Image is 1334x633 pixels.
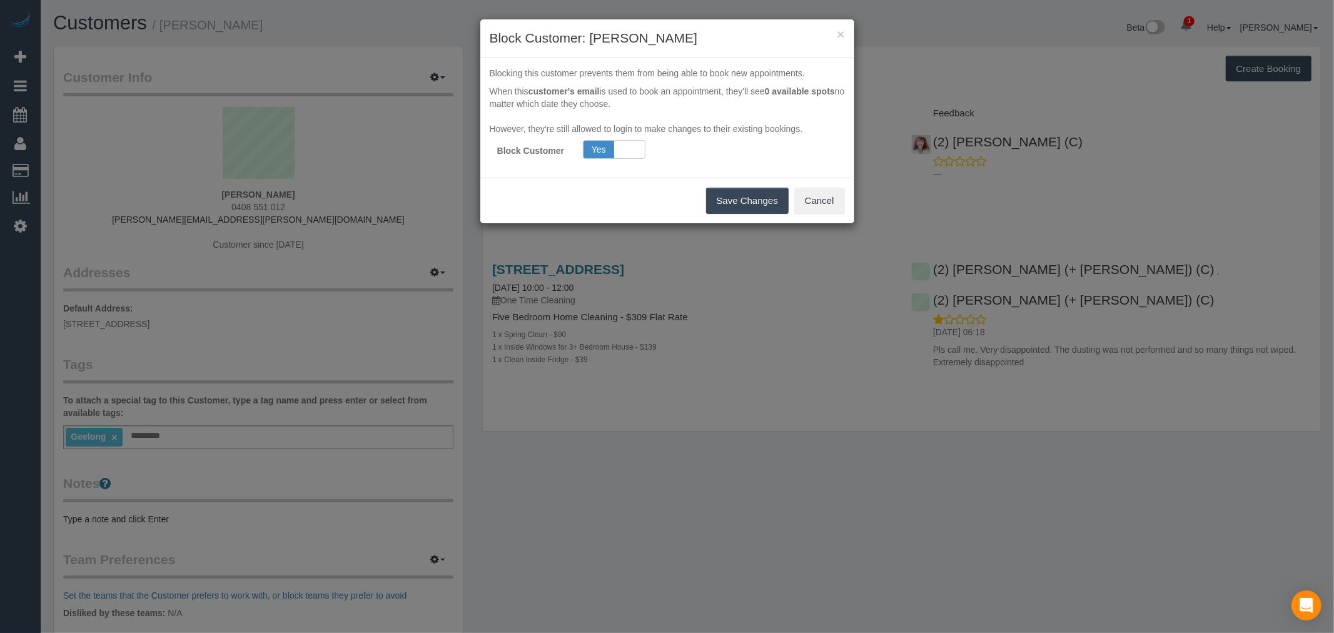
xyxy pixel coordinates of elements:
[490,85,845,135] p: When this is used to book an appointment, they'll see no matter which date they choose. However, ...
[706,188,789,214] button: Save Changes
[490,67,845,79] p: Blocking this customer prevents them from being able to book new appointments.
[490,29,845,48] h3: Block Customer: [PERSON_NAME]
[837,28,844,41] button: ×
[794,188,845,214] button: Cancel
[480,140,574,157] label: Block Customer
[528,86,600,96] b: customer's email
[1291,590,1321,620] div: Open Intercom Messenger
[584,141,614,158] span: Yes
[765,86,835,96] strong: 0 available spots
